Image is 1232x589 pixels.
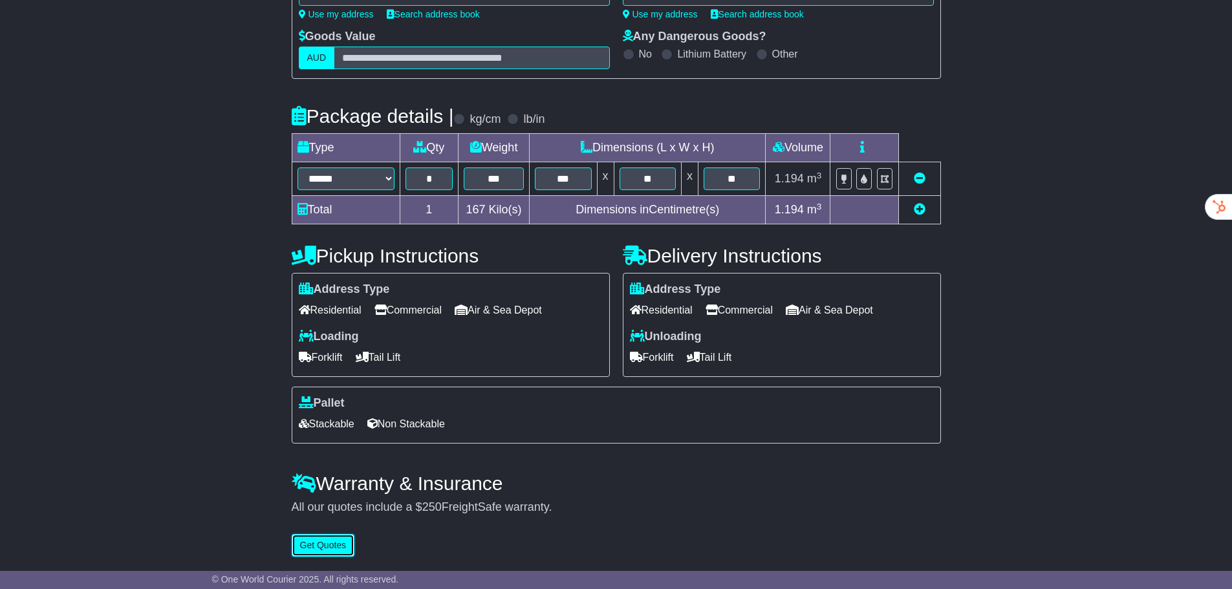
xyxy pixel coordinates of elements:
td: Total [292,196,400,224]
a: Search address book [387,9,480,19]
span: © One World Courier 2025. All rights reserved. [212,574,399,584]
sup: 3 [817,202,822,211]
span: 167 [466,203,486,216]
span: Tail Lift [687,347,732,367]
span: Non Stackable [367,414,445,434]
label: Loading [299,330,359,344]
td: x [597,162,614,196]
label: Address Type [630,283,721,297]
span: Commercial [374,300,442,320]
span: m [807,203,822,216]
td: Weight [459,134,530,162]
td: Qty [400,134,459,162]
span: m [807,172,822,185]
button: Get Quotes [292,534,355,557]
span: Stackable [299,414,354,434]
td: 1 [400,196,459,224]
h4: Package details | [292,105,454,127]
h4: Pickup Instructions [292,245,610,266]
div: All our quotes include a $ FreightSafe warranty. [292,500,941,515]
span: Residential [299,300,362,320]
td: Dimensions in Centimetre(s) [530,196,766,224]
span: 1.194 [775,203,804,216]
span: 250 [422,500,442,513]
a: Remove this item [914,172,925,185]
label: kg/cm [470,112,501,127]
a: Use my address [299,9,374,19]
span: Air & Sea Depot [455,300,542,320]
span: Tail Lift [356,347,401,367]
span: 1.194 [775,172,804,185]
label: Other [772,48,798,60]
span: Forklift [299,347,343,367]
h4: Warranty & Insurance [292,473,941,494]
label: Lithium Battery [677,48,746,60]
label: Any Dangerous Goods? [623,30,766,44]
a: Use my address [623,9,698,19]
span: Forklift [630,347,674,367]
td: Kilo(s) [459,196,530,224]
label: Address Type [299,283,390,297]
label: lb/in [523,112,545,127]
span: Commercial [706,300,773,320]
a: Search address book [711,9,804,19]
a: Add new item [914,203,925,216]
td: Type [292,134,400,162]
label: No [639,48,652,60]
td: x [681,162,698,196]
span: Air & Sea Depot [786,300,873,320]
h4: Delivery Instructions [623,245,941,266]
sup: 3 [817,171,822,180]
span: Residential [630,300,693,320]
label: Unloading [630,330,702,344]
label: AUD [299,47,335,69]
td: Volume [766,134,830,162]
label: Pallet [299,396,345,411]
td: Dimensions (L x W x H) [530,134,766,162]
label: Goods Value [299,30,376,44]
